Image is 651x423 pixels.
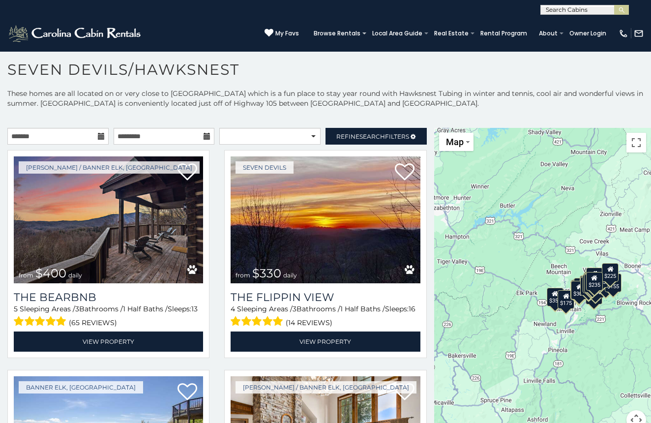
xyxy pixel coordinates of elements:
span: Search [359,133,385,140]
div: $180 [583,274,599,293]
img: The Flippin View [231,156,420,283]
a: About [534,27,562,40]
button: Toggle fullscreen view [626,133,646,152]
span: (14 reviews) [286,316,332,329]
a: RefineSearchFilters [325,128,427,145]
span: Map [446,137,464,147]
a: The Flippin View from $330 daily [231,156,420,283]
a: Browse Rentals [309,27,365,40]
span: 4 [231,304,235,313]
div: Sleeping Areas / Bathrooms / Sleeps: [231,304,420,329]
span: Refine Filters [336,133,409,140]
span: from [236,272,250,279]
span: 5 [14,304,18,313]
div: $325 [586,271,602,290]
div: $175 [558,290,575,309]
a: My Favs [265,29,299,38]
span: 3 [293,304,296,313]
div: $140 [573,279,590,298]
div: Sleeping Areas / Bathrooms / Sleeps: [14,304,203,329]
span: 1 Half Baths / [123,304,168,313]
a: [PERSON_NAME] / Banner Elk, [GEOGRAPHIC_DATA] [19,161,200,174]
div: $155 [605,273,621,292]
a: The Bearbnb from $400 daily [14,156,203,283]
span: 3 [75,304,79,313]
a: Seven Devils [236,161,294,174]
img: phone-regular-white.png [619,29,628,38]
a: Rental Program [475,27,532,40]
span: from [19,272,33,279]
a: View Property [231,332,420,352]
a: Owner Login [564,27,611,40]
a: Add to favorites [178,382,197,403]
button: Change map style [439,133,473,151]
a: Real Estate [429,27,473,40]
img: White-1-2.png [7,24,144,43]
div: $140 [571,280,588,299]
img: The Bearbnb [14,156,203,283]
span: $400 [35,266,66,280]
div: $240 [581,277,597,296]
img: mail-regular-white.png [634,29,644,38]
a: Banner Elk, [GEOGRAPHIC_DATA] [19,381,143,393]
span: daily [283,272,297,279]
a: View Property [14,332,203,352]
a: Add to favorites [395,162,414,183]
a: The Flippin View [231,291,420,304]
span: 13 [191,304,198,313]
a: Local Area Guide [367,27,427,40]
span: 1 Half Baths / [340,304,385,313]
div: $235 [586,272,603,291]
div: $355 [547,288,563,306]
span: My Favs [275,29,299,38]
span: daily [68,272,82,279]
a: The Bearbnb [14,291,203,304]
div: $245 [574,278,591,297]
div: $155 [585,274,601,293]
span: (65 reviews) [69,316,117,329]
div: $230 [587,268,603,286]
a: [PERSON_NAME] / Banner Elk, [GEOGRAPHIC_DATA] [236,381,416,393]
span: $330 [252,266,281,280]
div: $225 [602,263,619,282]
div: $300 [571,281,588,300]
span: 16 [409,304,415,313]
